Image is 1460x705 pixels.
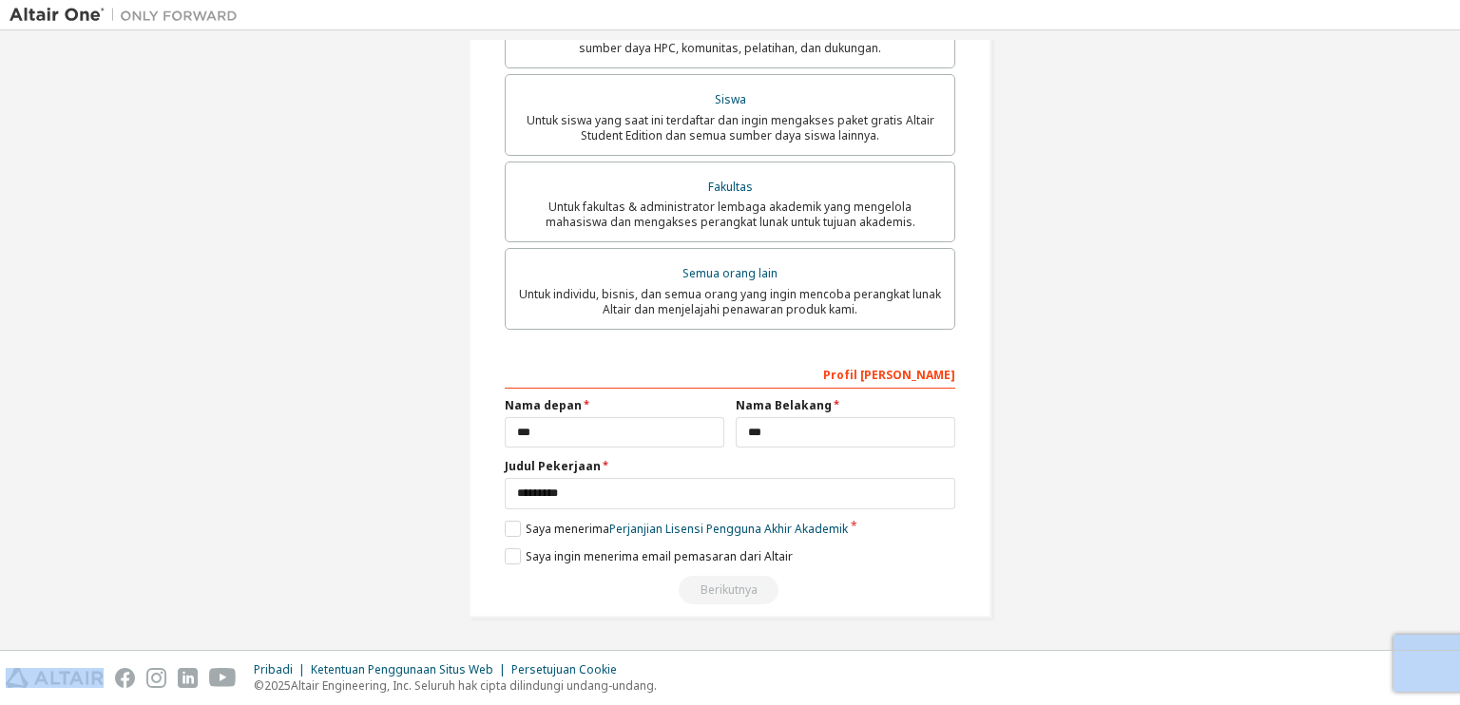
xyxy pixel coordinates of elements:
font: Siswa [715,91,746,107]
font: Saya menerima [526,521,609,537]
font: 2025 [264,677,291,694]
img: facebook.svg [115,668,135,688]
img: Altair Satu [10,6,247,25]
font: Untuk siswa yang saat ini terdaftar dan ingin mengakses paket gratis Altair Student Edition dan s... [527,112,934,143]
font: Nama Belakang [736,397,832,413]
font: Pribadi [254,661,293,677]
font: Untuk fakultas & administrator lembaga akademik yang mengelola mahasiswa dan mengakses perangkat ... [546,199,915,230]
font: Profil [PERSON_NAME] [823,367,955,383]
font: Persetujuan Cookie [511,661,617,677]
font: Semua orang lain [682,265,778,281]
font: Altair Engineering, Inc. Seluruh hak cipta dilindungi undang-undang. [291,677,657,694]
font: Judul Pekerjaan [505,458,601,474]
font: Fakultas [708,179,753,195]
font: Untuk individu, bisnis, dan semua orang yang ingin mencoba perangkat lunak Altair dan menjelajahi... [519,286,941,317]
img: instagram.svg [146,668,166,688]
font: Akademik [795,521,848,537]
font: Saya ingin menerima email pemasaran dari Altair [526,548,793,564]
font: © [254,677,264,694]
img: youtube.svg [209,668,237,688]
font: Untuk pelanggan lama yang ingin mengakses unduhan perangkat lunak, sumber daya HPC, komunitas, pe... [534,25,926,56]
img: altair_logo.svg [6,668,104,688]
div: You need to provide your academic email [505,576,955,604]
font: Ketentuan Penggunaan Situs Web [311,661,493,677]
font: Nama depan [505,397,582,413]
img: linkedin.svg [178,668,198,688]
font: Perjanjian Lisensi Pengguna Akhir [609,521,792,537]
